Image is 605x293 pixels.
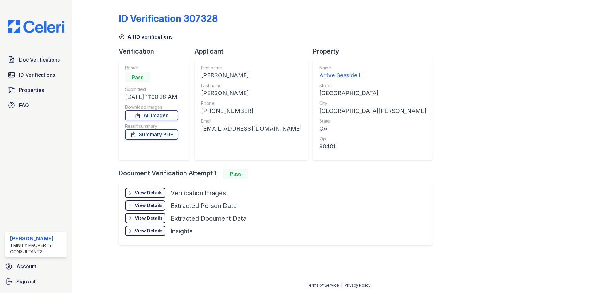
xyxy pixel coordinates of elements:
div: Download Images [125,104,178,110]
div: Pass [223,169,248,179]
div: | [341,283,342,288]
a: All ID verifications [119,33,173,41]
div: Submitted [125,86,178,93]
a: Sign out [3,275,69,288]
div: Verification [119,47,195,56]
div: Email [201,118,302,124]
div: Zip [319,136,426,142]
div: Extracted Document Data [171,214,246,223]
div: Arrive Seaside I [319,71,426,80]
div: Insights [171,227,193,236]
div: CA [319,124,426,133]
a: Properties [5,84,67,96]
div: [PERSON_NAME] [201,71,302,80]
div: 90401 [319,142,426,151]
div: Applicant [195,47,313,56]
div: Trinity Property Consultants [10,242,64,255]
div: State [319,118,426,124]
div: City [319,100,426,107]
div: [PERSON_NAME] [201,89,302,98]
div: Property [313,47,438,56]
span: Doc Verifications [19,56,60,63]
div: [DATE] 11:00:26 AM [125,93,178,101]
a: Privacy Policy [345,283,371,288]
div: View Details [135,215,163,221]
a: Summary PDF [125,129,178,140]
div: Result [125,65,178,71]
div: Extracted Person Data [171,201,237,210]
div: Result summary [125,123,178,129]
div: [EMAIL_ADDRESS][DOMAIN_NAME] [201,124,302,133]
span: Properties [19,86,44,94]
div: [GEOGRAPHIC_DATA] [319,89,426,98]
span: Sign out [16,278,36,285]
a: Account [3,260,69,273]
div: Document Verification Attempt 1 [119,169,438,179]
a: Doc Verifications [5,53,67,66]
span: Account [16,263,36,270]
div: ID Verification 307328 [119,13,218,24]
a: Name Arrive Seaside I [319,65,426,80]
div: First name [201,65,302,71]
div: View Details [135,202,163,209]
img: CE_Logo_Blue-a8612792a0a2168367f1c8372b55b34899dd931a85d93a1a3d3e32e68fde9ad4.png [3,20,69,33]
div: Verification Images [171,189,226,198]
div: Last name [201,82,302,89]
div: View Details [135,228,163,234]
div: [PHONE_NUMBER] [201,107,302,115]
div: View Details [135,190,163,196]
div: [PERSON_NAME] [10,235,64,242]
a: All Images [125,110,178,120]
span: ID Verifications [19,71,55,79]
div: Pass [125,72,150,82]
a: Terms of Service [307,283,339,288]
div: Street [319,82,426,89]
div: [GEOGRAPHIC_DATA][PERSON_NAME] [319,107,426,115]
div: Name [319,65,426,71]
a: FAQ [5,99,67,112]
span: FAQ [19,101,29,109]
a: ID Verifications [5,68,67,81]
div: Phone [201,100,302,107]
